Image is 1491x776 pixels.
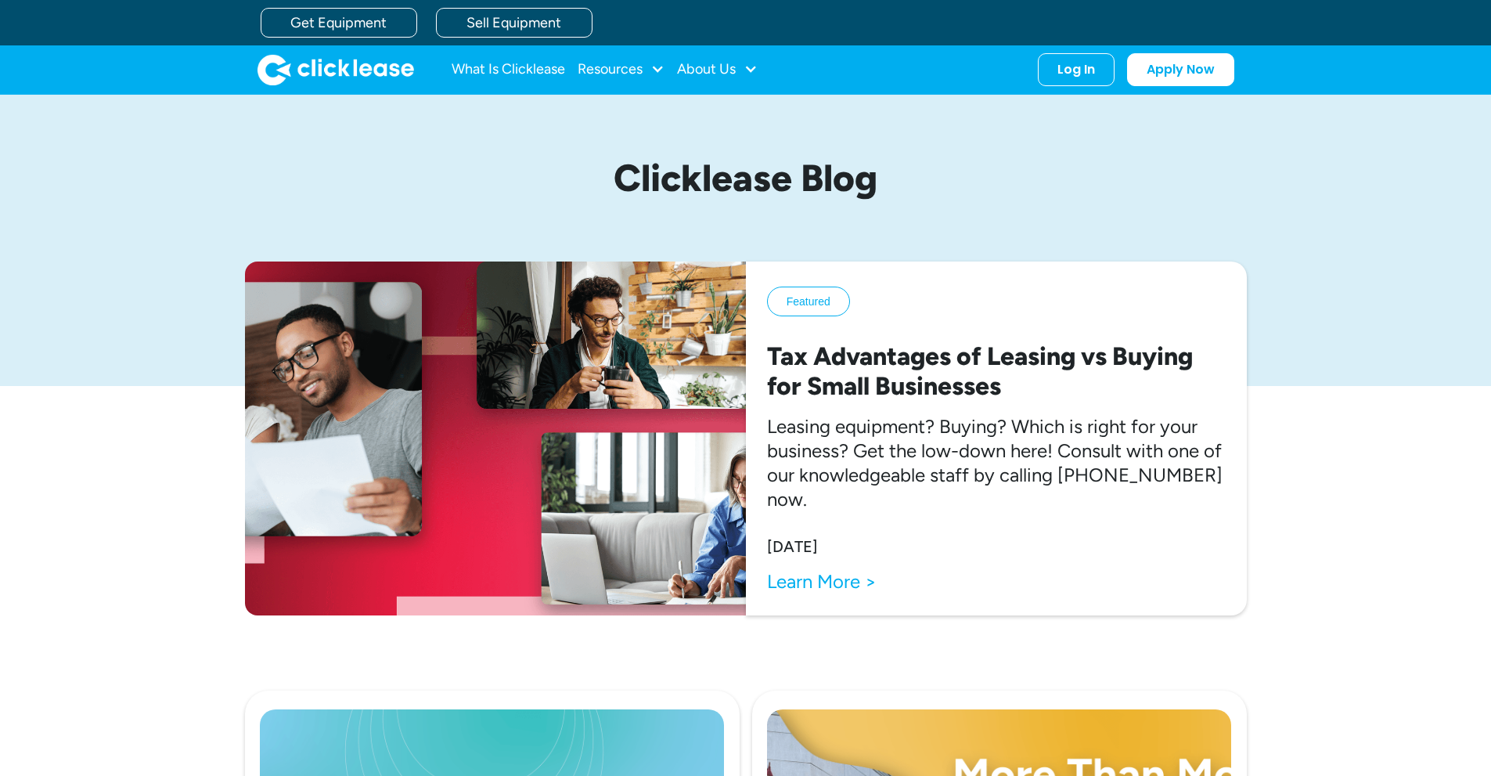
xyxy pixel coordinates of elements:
a: Learn More > [767,569,877,594]
div: Log In [1057,62,1095,78]
a: Get Equipment [261,8,417,38]
a: Sell Equipment [436,8,592,38]
a: Apply Now [1127,53,1234,86]
p: Leasing equipment? Buying? Which is right for your business? Get the low-down here! Consult with ... [767,414,1226,512]
h2: Tax Advantages of Leasing vs Buying for Small Businesses [767,341,1226,402]
div: [DATE] [767,536,818,557]
div: Featured [787,294,830,309]
a: home [258,54,414,85]
div: About Us [677,54,758,85]
div: Resources [578,54,664,85]
h1: Clicklease Blog [378,157,1114,199]
a: What Is Clicklease [452,54,565,85]
img: Clicklease logo [258,54,414,85]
